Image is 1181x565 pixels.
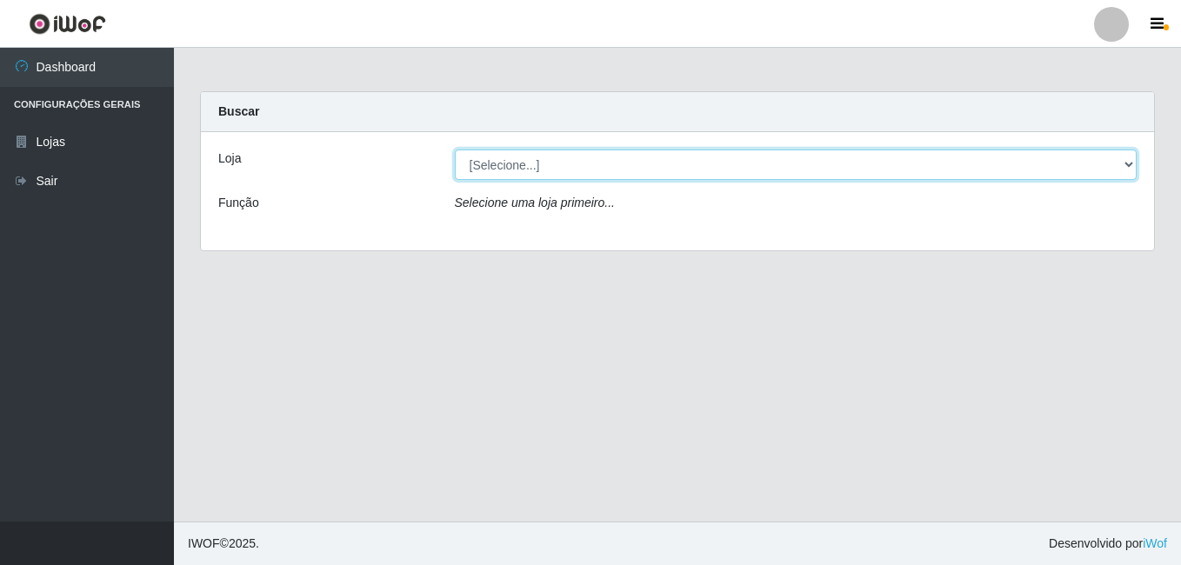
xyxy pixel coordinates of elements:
[218,150,241,168] label: Loja
[218,194,259,212] label: Função
[1143,536,1167,550] a: iWof
[188,535,259,553] span: © 2025 .
[455,196,615,209] i: Selecione uma loja primeiro...
[218,104,259,118] strong: Buscar
[29,13,106,35] img: CoreUI Logo
[1049,535,1167,553] span: Desenvolvido por
[188,536,220,550] span: IWOF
